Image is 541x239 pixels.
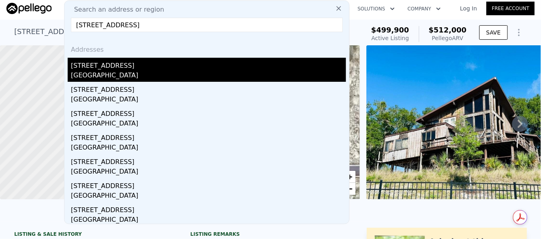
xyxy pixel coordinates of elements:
[71,106,346,119] div: [STREET_ADDRESS]
[351,2,401,16] button: Solutions
[71,95,346,106] div: [GEOGRAPHIC_DATA]
[347,172,352,182] span: +
[371,26,409,34] span: $499,900
[191,231,351,237] div: Listing remarks
[71,58,346,71] div: [STREET_ADDRESS]
[71,202,346,215] div: [STREET_ADDRESS]
[511,24,527,41] button: Show Options
[14,231,175,239] div: LISTING & SALE HISTORY
[6,3,52,14] img: Pellego
[344,171,356,183] a: Zoom in
[450,4,487,12] a: Log In
[71,143,346,154] div: [GEOGRAPHIC_DATA]
[401,2,447,16] button: Company
[71,82,346,95] div: [STREET_ADDRESS]
[372,35,409,41] span: Active Listing
[71,154,346,167] div: [STREET_ADDRESS]
[68,5,164,14] span: Search an address or region
[71,178,346,191] div: [STREET_ADDRESS]
[14,26,161,37] div: [STREET_ADDRESS] , Titusville , FL 32796
[487,2,535,15] a: Free Account
[68,38,346,58] div: Addresses
[429,34,467,42] div: Pellego ARV
[71,119,346,130] div: [GEOGRAPHIC_DATA]
[71,18,343,32] input: Enter an address, city, region, neighborhood or zip code
[71,191,346,202] div: [GEOGRAPHIC_DATA]
[429,26,467,34] span: $512,000
[71,167,346,178] div: [GEOGRAPHIC_DATA]
[71,215,346,226] div: [GEOGRAPHIC_DATA]
[71,71,346,82] div: [GEOGRAPHIC_DATA]
[347,184,352,194] span: −
[344,183,356,195] a: Zoom out
[71,130,346,143] div: [STREET_ADDRESS]
[479,25,507,40] button: SAVE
